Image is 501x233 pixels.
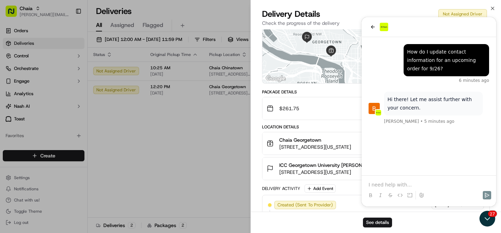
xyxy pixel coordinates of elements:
span: $261.75 [279,105,299,112]
span: Created (Sent To Provider) [277,202,333,208]
img: Go home [18,6,27,14]
span: 12:45 PM [455,162,477,169]
img: Google [264,74,287,83]
div: Delivery Activity [262,186,300,191]
span: [STREET_ADDRESS][US_STATE] [279,169,428,176]
span: Delivery Details [262,8,320,20]
a: Report a map error [459,79,487,83]
span: [STREET_ADDRESS][US_STATE] [279,143,351,150]
span: [DATE] [435,202,449,208]
span: • [59,101,61,107]
a: Terms (opens in new tab) [445,79,455,83]
button: Add Event [304,184,336,193]
button: Send [121,174,130,182]
button: See details [363,218,392,227]
span: 6 minutes ago [97,61,128,66]
button: Keyboard shortcuts [369,78,399,83]
span: Map data ©2025 Google [403,79,441,83]
button: Open customer support [1,1,17,17]
div: How do I update contact information for an upcoming order for 9/26? [46,30,124,56]
span: [PERSON_NAME] [22,101,57,107]
img: 1736555255976-a54dd68f-1ca7-489b-9aae-adbdc363a1c4 [14,93,20,98]
span: ICC Georgetown University [PERSON_NAME] or [PERSON_NAME] [279,162,428,169]
p: Hi there! Let me assist further with your concern. [26,78,118,95]
button: Chaia Georgetown[STREET_ADDRESS][US_STATE]12:20 PM[DATE] [262,132,489,155]
p: Check the progress of the delivery [262,20,490,27]
div: Location Details [262,124,490,130]
button: $261.75 [262,97,489,120]
span: Chaia Georgetown [279,136,321,143]
button: ICC Georgetown University [PERSON_NAME] or [PERSON_NAME][STREET_ADDRESS][US_STATE]12:45 PM[DATE] [262,157,489,180]
span: [DATE] [455,143,477,150]
span: [DATE] [455,169,477,176]
span: 12:20 PM [455,136,477,143]
button: back [7,6,15,14]
a: Open this area in Google Maps (opens a new window) [264,74,287,83]
span: 11:46 AM EDT [451,202,481,208]
div: Package Details [262,89,490,95]
span: 5 minutes ago [63,101,93,107]
img: Bea Lacdao [7,86,18,97]
button: Map camera controls [472,61,486,75]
